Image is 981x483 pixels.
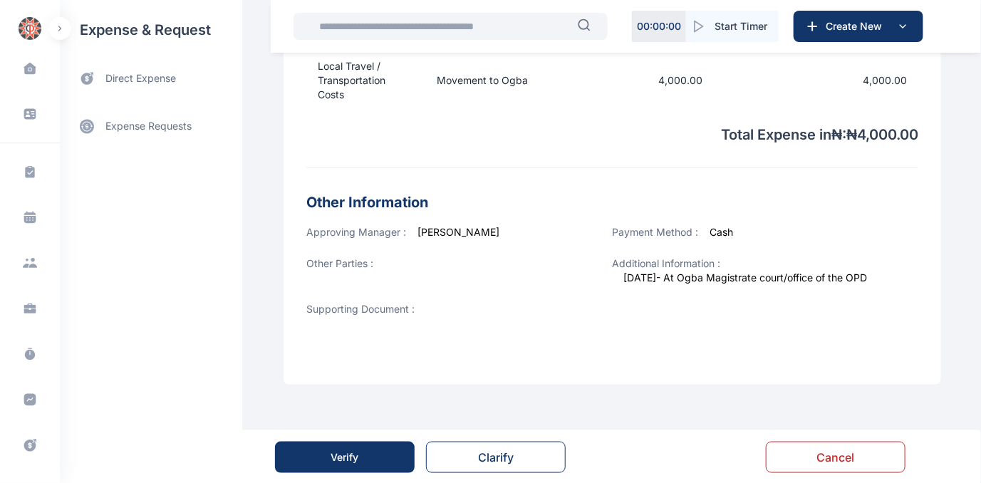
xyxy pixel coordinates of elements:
[306,113,918,145] p: Total Expense in ₦ : ₦ 4,000.00
[420,48,640,113] td: Movement to Ogba
[306,48,420,113] td: Local Travel / Transportation Costs
[613,257,721,269] span: Additional Information :
[60,60,242,98] a: direct expense
[715,19,767,33] span: Start Timer
[105,71,176,86] span: direct expense
[417,226,499,238] span: [PERSON_NAME]
[306,226,406,238] span: Approving Manager :
[637,19,681,33] p: 00 : 00 : 00
[766,442,905,473] button: Cancel
[306,191,918,214] h3: Other Information
[794,11,923,42] button: Create New
[640,48,722,113] td: 4,000.00
[306,302,415,316] span: Supporting Document :
[60,109,242,143] a: expense requests
[613,226,699,238] span: Payment Method :
[804,48,918,113] td: 4,000.00
[306,256,373,279] span: Other Parties :
[275,442,415,473] button: Verify
[60,98,242,143] div: expense requests
[710,226,734,238] span: Cash
[624,271,868,285] span: [DATE]- At Ogba Magistrate court/office of the OPD
[331,450,359,464] div: Verify
[686,11,779,42] button: Start Timer
[426,442,566,473] button: Clarify
[820,19,894,33] span: Create New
